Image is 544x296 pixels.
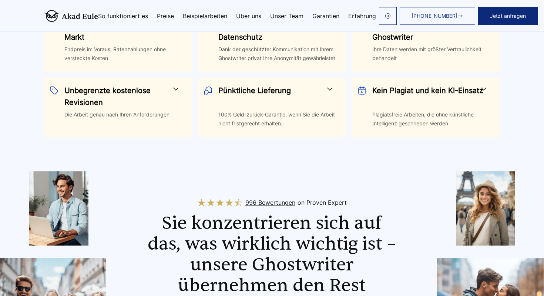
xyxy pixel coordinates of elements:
div: Die Arbeit genau nach Ihren Anforderungen [64,110,186,128]
div: Ihre Daten werden mit größter Vertraulichkeit behandelt [372,45,494,63]
a: So funktioniert es [98,13,148,19]
a: Über uns [236,13,261,19]
img: email [385,13,391,19]
div: Dank der geschützter Kommunikation mit Ihrem Ghostwriter privat Ihre Anonymität gewährleistet [218,45,340,63]
div: Plagiatsfreie Arbeiten, die ohne künstliche Intelligenz geschrieben werden [372,110,494,128]
h3: Unbegrenzte kostenlose Revisionen [64,85,177,108]
a: Beispielarbeiten [183,13,227,19]
img: Kein Plagiat und kein KI-Einsatz [357,86,366,95]
img: Unbegrenzte kostenlose Revisionen [50,86,58,95]
img: img2 [29,171,88,246]
a: [PHONE_NUMBER] [400,7,475,25]
img: Pünktliche Lieferung [204,86,212,95]
span: 996 Bewertungen [245,197,295,208]
img: logo [44,10,98,22]
a: 996 Bewertungenon Proven Expert [197,197,347,208]
button: Jetzt anfragen [478,7,538,25]
a: Garantien [312,13,339,19]
img: img6 [456,171,515,246]
h3: Kein Plagiat und kein KI-Einsatz [372,85,485,108]
a: Unser Team [270,13,303,19]
div: Endpreis im Voraus, Ratenzahlungen ohne versteckte Kosten [64,45,186,63]
a: Preise [157,13,174,19]
h3: Pünktliche Lieferung [218,85,331,108]
span: [PHONE_NUMBER] [412,13,457,19]
a: Erfahrung [348,13,376,19]
div: 100% Geld-zurück-Garantie, wenn Sie die Arbeit nicht fristgerecht erhalten. [218,110,340,128]
h2: Sie konzentrieren sich auf das, was wirklich wichtig ist – unsere Ghostwriter übernehmen den Rest [144,213,399,296]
